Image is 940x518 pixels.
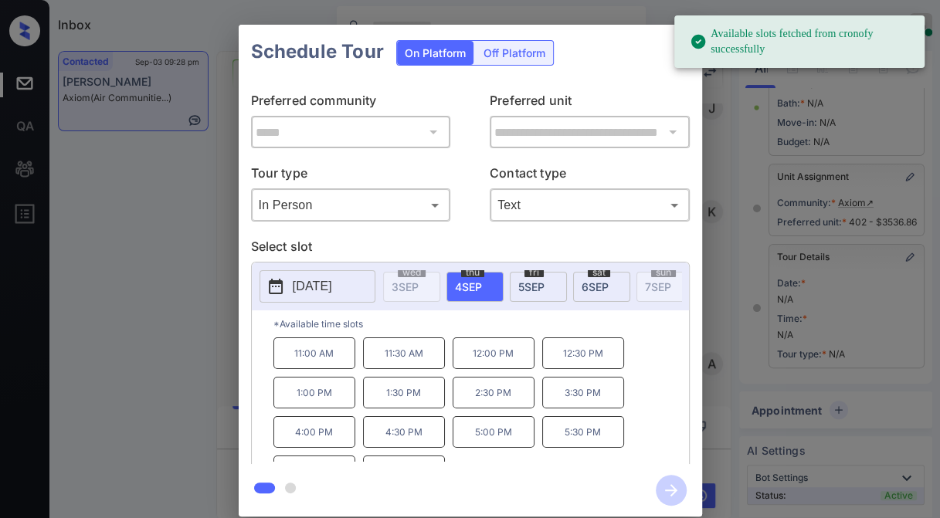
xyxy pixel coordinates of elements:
[453,416,534,448] p: 5:00 PM
[542,377,624,408] p: 3:30 PM
[461,268,484,277] span: thu
[363,337,445,369] p: 11:30 AM
[397,41,473,65] div: On Platform
[273,337,355,369] p: 11:00 AM
[293,277,332,296] p: [DATE]
[646,470,696,510] button: btn-next
[273,455,355,487] p: 6:00 PM
[363,455,445,487] p: 6:30 PM
[490,91,690,116] p: Preferred unit
[453,337,534,369] p: 12:00 PM
[251,164,451,188] p: Tour type
[273,310,689,337] p: *Available time slots
[453,377,534,408] p: 2:30 PM
[518,280,545,293] span: 5 SEP
[455,280,482,293] span: 4 SEP
[588,268,610,277] span: sat
[490,164,690,188] p: Contact type
[542,337,624,369] p: 12:30 PM
[690,20,912,63] div: Available slots fetched from cronofy successfully
[273,377,355,408] p: 1:00 PM
[251,237,690,262] p: Select slot
[363,377,445,408] p: 1:30 PM
[665,31,696,62] button: close
[476,41,553,65] div: Off Platform
[582,280,609,293] span: 6 SEP
[260,270,375,303] button: [DATE]
[510,272,567,302] div: date-select
[494,192,686,218] div: Text
[251,91,451,116] p: Preferred community
[363,416,445,448] p: 4:30 PM
[524,268,544,277] span: fri
[273,416,355,448] p: 4:00 PM
[542,416,624,448] p: 5:30 PM
[573,272,630,302] div: date-select
[446,272,504,302] div: date-select
[255,192,447,218] div: In Person
[239,25,396,79] h2: Schedule Tour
